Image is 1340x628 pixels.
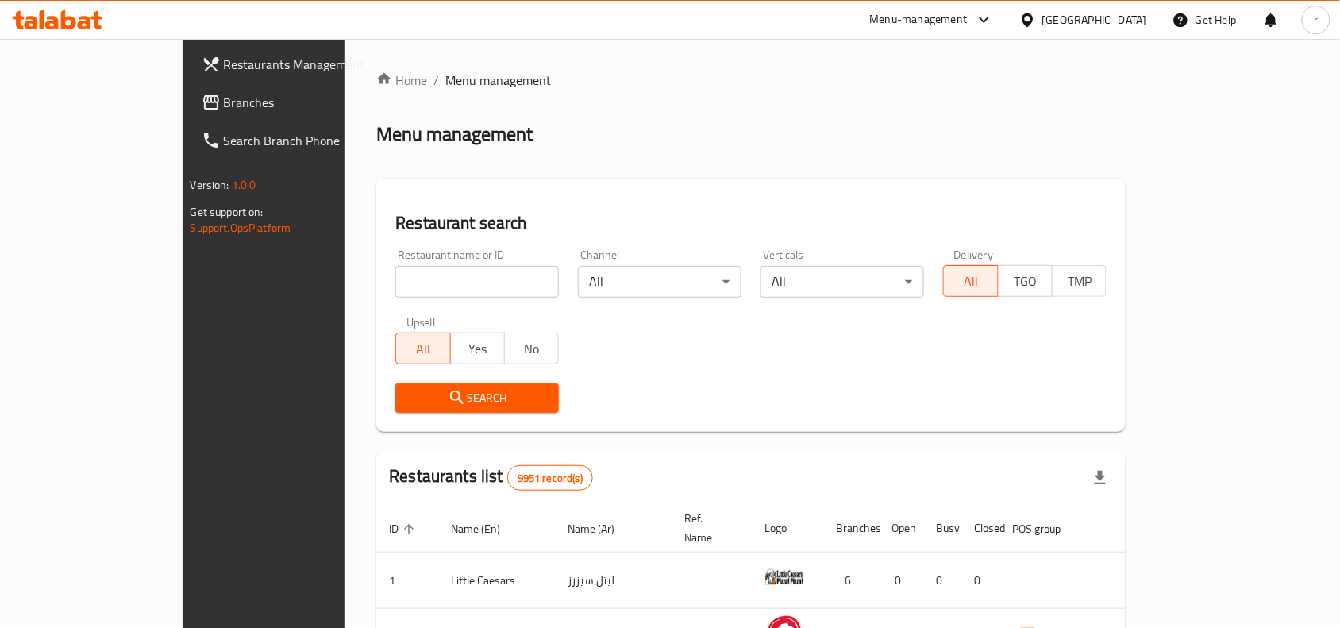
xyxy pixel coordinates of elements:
[408,388,546,408] span: Search
[823,504,879,553] th: Branches
[438,553,555,609] td: Little Caesars
[508,471,592,486] span: 9951 record(s)
[445,71,551,90] span: Menu management
[1005,270,1046,293] span: TGO
[376,553,438,609] td: 1
[395,211,1107,235] h2: Restaurant search
[879,504,923,553] th: Open
[1012,519,1081,538] span: POS group
[870,10,968,29] div: Menu-management
[224,55,394,74] span: Restaurants Management
[507,465,593,491] div: Total records count
[511,337,553,360] span: No
[1052,265,1107,297] button: TMP
[1059,270,1100,293] span: TMP
[879,553,923,609] td: 0
[1314,11,1318,29] span: r
[389,519,419,538] span: ID
[191,218,291,238] a: Support.OpsPlatform
[402,337,444,360] span: All
[961,553,999,609] td: 0
[224,93,394,112] span: Branches
[406,317,436,328] label: Upsell
[376,71,1126,90] nav: breadcrumb
[684,509,733,547] span: Ref. Name
[954,249,994,260] label: Delivery
[760,266,924,298] div: All
[191,202,264,222] span: Get support on:
[1042,11,1147,29] div: [GEOGRAPHIC_DATA]
[578,266,741,298] div: All
[823,553,879,609] td: 6
[395,383,559,413] button: Search
[568,519,635,538] span: Name (Ar)
[923,553,961,609] td: 0
[943,265,998,297] button: All
[923,504,961,553] th: Busy
[1081,459,1119,497] div: Export file
[389,464,593,491] h2: Restaurants list
[189,45,406,83] a: Restaurants Management
[752,504,823,553] th: Logo
[764,557,804,597] img: Little Caesars
[555,553,672,609] td: ليتل سيزرز
[950,270,992,293] span: All
[232,175,256,195] span: 1.0.0
[451,519,521,538] span: Name (En)
[433,71,439,90] li: /
[395,266,559,298] input: Search for restaurant name or ID..
[189,121,406,160] a: Search Branch Phone
[457,337,499,360] span: Yes
[376,121,533,147] h2: Menu management
[224,131,394,150] span: Search Branch Phone
[450,333,505,364] button: Yes
[189,83,406,121] a: Branches
[961,504,999,553] th: Closed
[504,333,559,364] button: No
[395,333,450,364] button: All
[191,175,229,195] span: Version:
[998,265,1053,297] button: TGO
